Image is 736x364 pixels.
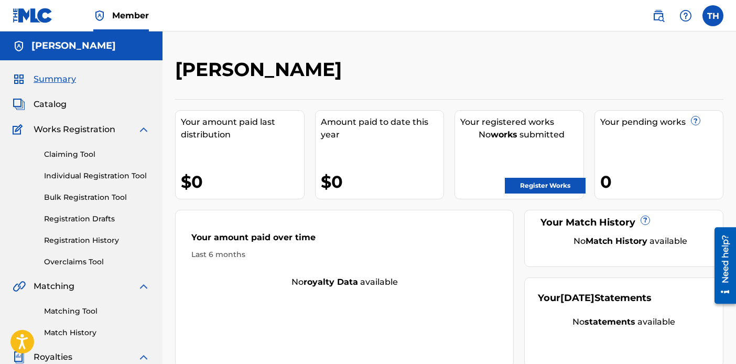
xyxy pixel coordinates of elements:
a: Registration History [44,235,150,246]
img: MLC Logo [13,8,53,23]
a: Match History [44,327,150,338]
img: help [679,9,692,22]
div: Your registered works [460,116,583,129]
img: Catalog [13,98,25,111]
h5: Tashad Howard [31,40,116,52]
div: Your Statements [538,291,652,305]
span: Summary [34,73,76,85]
img: Accounts [13,40,25,52]
img: search [652,9,665,22]
a: Claiming Tool [44,149,150,160]
a: Register Works [505,178,586,194]
img: expand [137,280,150,293]
div: $0 [181,170,304,194]
div: No available [551,235,710,248]
img: Top Rightsholder [93,9,106,22]
a: CatalogCatalog [13,98,67,111]
a: SummarySummary [13,73,76,85]
div: Last 6 months [191,249,497,260]
img: expand [137,351,150,363]
div: Help [675,5,696,26]
strong: statements [585,317,635,327]
span: ? [641,216,650,224]
a: Bulk Registration Tool [44,192,150,203]
a: Public Search [648,5,669,26]
span: Works Registration [34,123,115,136]
span: Catalog [34,98,67,111]
img: Summary [13,73,25,85]
a: Registration Drafts [44,213,150,224]
div: No available [176,276,513,288]
strong: works [491,130,517,140]
div: User Menu [702,5,723,26]
img: Works Registration [13,123,26,136]
span: Royalties [34,351,72,363]
img: Royalties [13,351,25,363]
div: Your Match History [538,216,710,230]
a: Individual Registration Tool [44,170,150,181]
iframe: Resource Center [707,223,736,308]
strong: royalty data [304,277,358,287]
a: Matching Tool [44,306,150,317]
span: [DATE] [560,292,594,304]
strong: Match History [586,236,647,246]
div: Amount paid to date this year [321,116,444,141]
div: No submitted [460,129,583,141]
img: Matching [13,280,26,293]
a: Overclaims Tool [44,256,150,267]
div: Your amount paid last distribution [181,116,304,141]
div: Your amount paid over time [191,231,497,249]
div: $0 [321,170,444,194]
span: Member [112,9,149,22]
span: ? [691,116,700,125]
span: Matching [34,280,74,293]
div: Your pending works [600,116,723,129]
div: No available [538,316,710,328]
div: 0 [600,170,723,194]
img: expand [137,123,150,136]
h2: [PERSON_NAME] [175,58,347,81]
